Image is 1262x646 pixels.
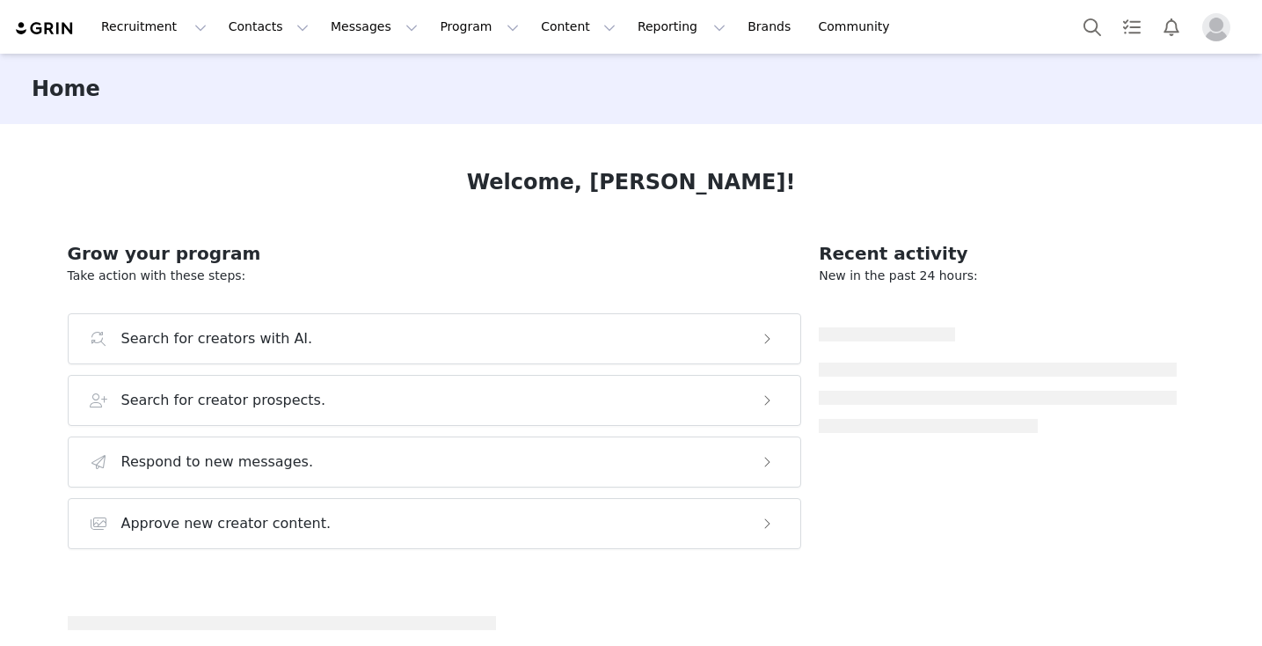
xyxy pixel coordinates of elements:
img: grin logo [14,20,76,37]
p: New in the past 24 hours: [819,267,1177,285]
h3: Respond to new messages. [121,451,314,473]
h3: Search for creator prospects. [121,390,326,411]
h3: Search for creators with AI. [121,328,313,349]
p: Take action with these steps: [68,267,802,285]
button: Search for creator prospects. [68,375,802,426]
button: Content [530,7,626,47]
button: Notifications [1152,7,1191,47]
img: placeholder-profile.jpg [1202,13,1230,41]
button: Profile [1192,13,1248,41]
a: Community [808,7,908,47]
h1: Welcome, [PERSON_NAME]! [467,166,796,198]
button: Search [1073,7,1112,47]
h3: Home [32,73,100,105]
button: Reporting [627,7,736,47]
a: Brands [737,7,806,47]
button: Messages [320,7,428,47]
h2: Grow your program [68,240,802,267]
h2: Recent activity [819,240,1177,267]
a: Tasks [1112,7,1151,47]
button: Search for creators with AI. [68,313,802,364]
button: Respond to new messages. [68,437,802,488]
button: Contacts [218,7,319,47]
h3: Approve new creator content. [121,513,332,534]
button: Approve new creator content. [68,498,802,549]
button: Recruitment [91,7,217,47]
button: Program [429,7,529,47]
